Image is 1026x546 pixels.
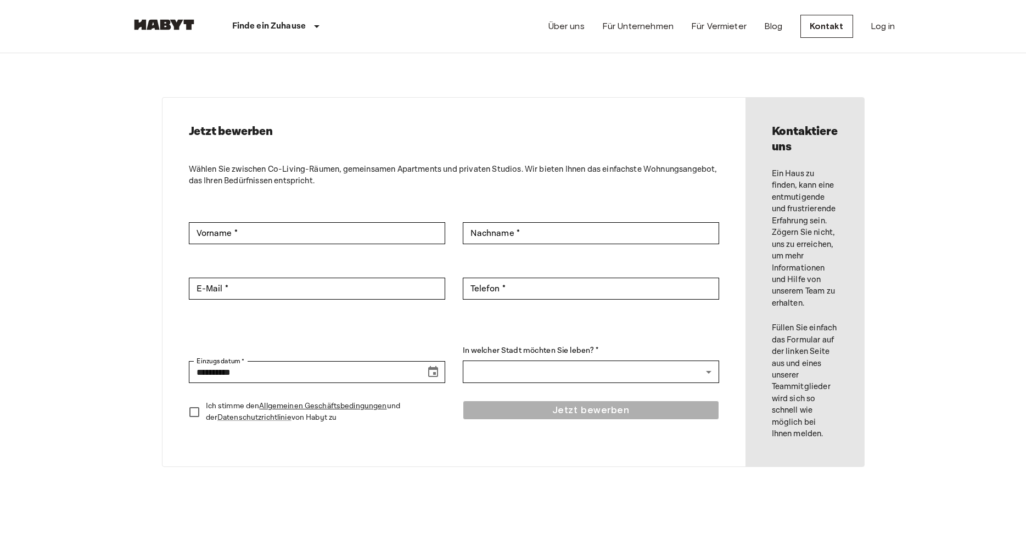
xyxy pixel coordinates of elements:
h2: Kontaktiere uns [772,124,838,155]
a: Kontakt [800,15,853,38]
p: Ein Haus zu finden, kann eine entmutigende und frustrierende Erfahrung sein. Zögern Sie nicht, un... [772,168,838,309]
p: Finde ein Zuhause [232,20,306,33]
img: Habyt [131,19,197,30]
label: In welcher Stadt möchten Sie leben? * [463,345,719,357]
a: Log in [871,20,895,33]
a: Allgemeinen Geschäftsbedingungen [259,401,386,411]
a: Über uns [548,20,585,33]
a: Blog [764,20,783,33]
p: Füllen Sie einfach das Formular auf der linken Seite aus und eines unserer Teammitglieder wird si... [772,322,838,440]
button: Choose date, selected date is Sep 20, 2025 [422,361,444,383]
label: Einzugsdatum [197,356,245,366]
p: Ich stimme den und der von Habyt zu [206,401,436,424]
a: Datenschutzrichtlinie [217,413,291,423]
a: Für Vermieter [691,20,747,33]
a: Für Unternehmen [602,20,674,33]
h2: Jetzt bewerben [189,124,719,139]
p: Wählen Sie zwischen Co-Living-Räumen, gemeinsamen Apartments und privaten Studios. Wir bieten Ihn... [189,164,719,187]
